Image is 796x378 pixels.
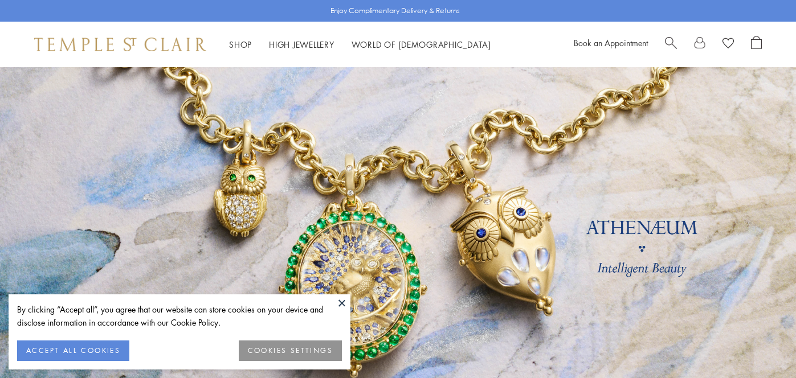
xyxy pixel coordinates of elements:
a: Open Shopping Bag [751,36,762,53]
a: High JewelleryHigh Jewellery [269,39,334,50]
div: By clicking “Accept all”, you agree that our website can store cookies on your device and disclos... [17,303,342,329]
img: Temple St. Clair [34,38,206,51]
a: Book an Appointment [574,37,648,48]
nav: Main navigation [229,38,491,52]
button: ACCEPT ALL COOKIES [17,340,129,361]
button: COOKIES SETTINGS [239,340,342,361]
a: World of [DEMOGRAPHIC_DATA]World of [DEMOGRAPHIC_DATA] [352,39,491,50]
p: Enjoy Complimentary Delivery & Returns [330,5,460,17]
a: View Wishlist [722,36,734,53]
a: ShopShop [229,39,252,50]
a: Search [665,36,677,53]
